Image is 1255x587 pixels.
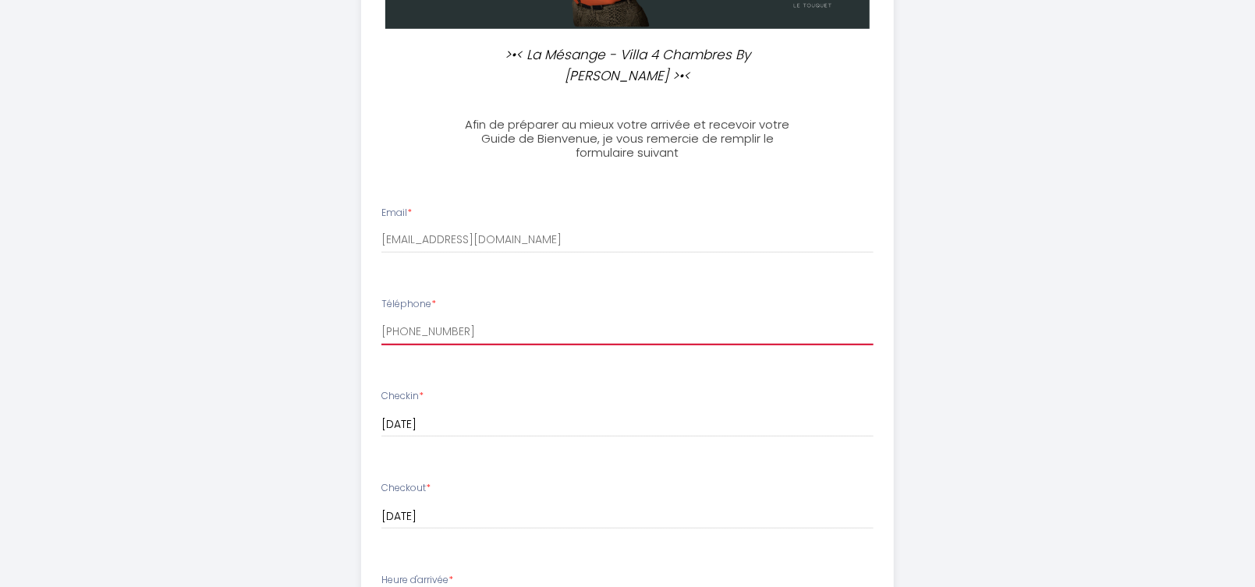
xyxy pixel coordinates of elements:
label: Checkin [381,389,424,404]
label: Email [381,206,412,221]
label: Téléphone [381,297,436,312]
p: >•< La Mésange - Villa 4 Chambres By [PERSON_NAME] >•< [461,44,795,86]
label: Checkout [381,481,431,496]
h3: Afin de préparer au mieux votre arrivée et recevoir votre Guide de Bienvenue, je vous remercie de... [454,118,801,160]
